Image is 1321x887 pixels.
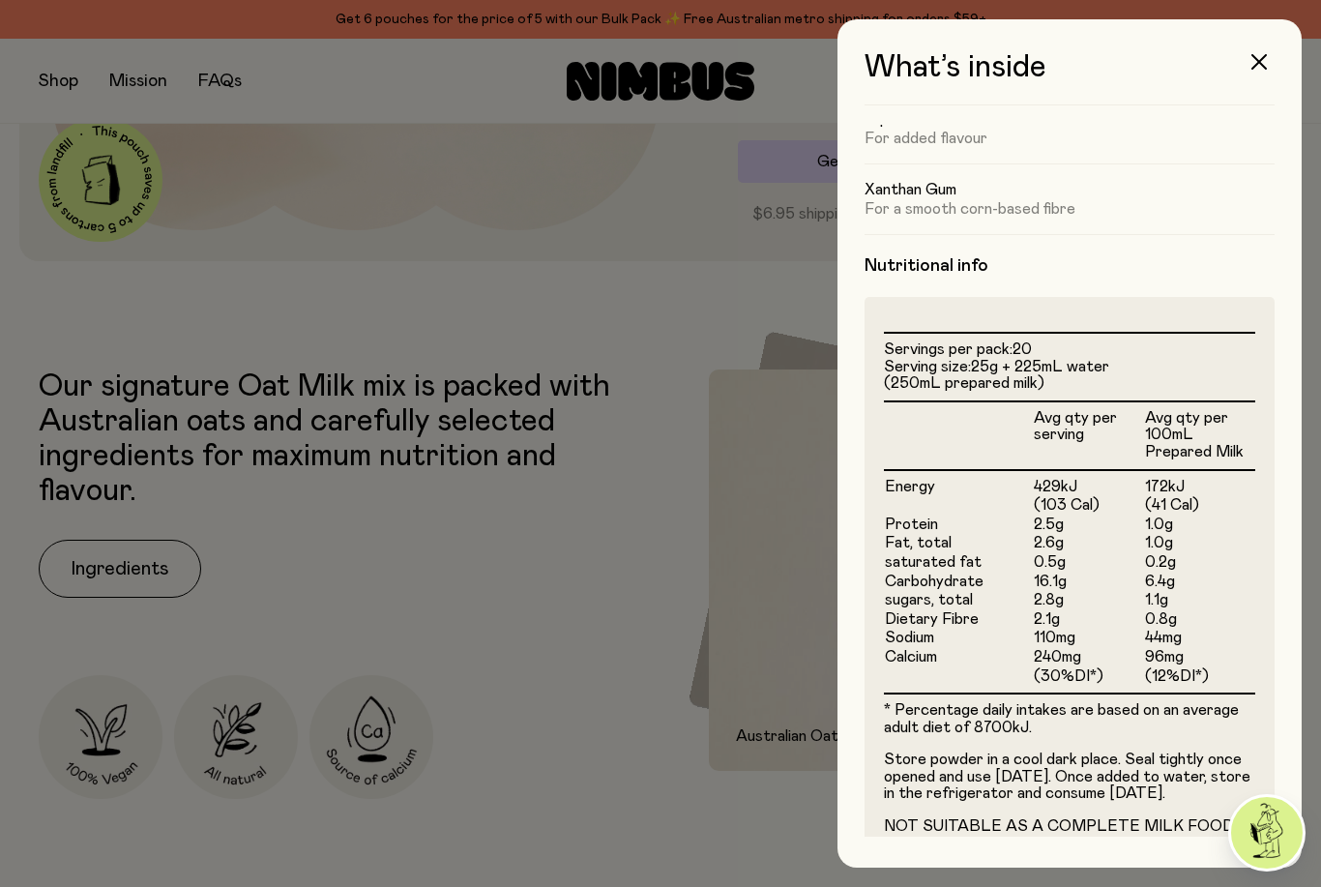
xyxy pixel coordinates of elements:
td: 110mg [1033,629,1144,648]
td: 1.0g [1144,516,1255,535]
span: Fat, total [885,535,952,550]
span: Dietary Fibre [885,611,979,627]
td: 6.4g [1144,573,1255,592]
td: (103 Cal) [1033,496,1144,516]
td: 240mg [1033,648,1144,667]
td: 1.1g [1144,591,1255,610]
span: 25g + 225mL water (250mL prepared milk) [884,359,1109,392]
td: 0.5g [1033,553,1144,573]
td: 429kJ [1033,470,1144,497]
span: Calcium [885,649,937,665]
td: 2.6g [1033,534,1144,553]
td: 2.5g [1033,516,1144,535]
td: 172kJ [1144,470,1255,497]
td: (30%DI*) [1033,667,1144,694]
th: Avg qty per serving [1033,401,1144,470]
td: 0.2g [1144,553,1255,573]
td: 96mg [1144,648,1255,667]
td: (41 Cal) [1144,496,1255,516]
th: Avg qty per 100mL Prepared Milk [1144,401,1255,470]
td: 1.0g [1144,534,1255,553]
p: NOT SUITABLE AS A COMPLETE MILK FOOD FOR CHILDREN UNDER 5 YEARS OF AGE. CONTAINS GLUTEN. [884,818,1255,870]
span: sugars, total [885,592,973,607]
td: 44mg [1144,629,1255,648]
td: (12%DI*) [1144,667,1255,694]
p: For a smooth corn-based fibre [865,199,1275,219]
img: agent [1231,797,1303,869]
p: Store powder in a cool dark place. Seal tightly once opened and use [DATE]. Once added to water, ... [884,752,1255,803]
h3: What’s inside [865,50,1275,105]
li: Serving size: [884,359,1255,393]
span: Sodium [885,630,934,645]
td: 0.8g [1144,610,1255,630]
p: * Percentage daily intakes are based on an average adult diet of 8700kJ. [884,702,1255,736]
h4: Nutritional info [865,254,1275,278]
h5: Xanthan Gum [865,180,1275,199]
td: 2.1g [1033,610,1144,630]
span: saturated fat [885,554,982,570]
span: Protein [885,517,938,532]
span: Carbohydrate [885,574,983,589]
span: 20 [1013,341,1032,357]
td: 16.1g [1033,573,1144,592]
p: For added flavour [865,129,1275,148]
li: Servings per pack: [884,341,1255,359]
span: Energy [885,479,935,494]
td: 2.8g [1033,591,1144,610]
